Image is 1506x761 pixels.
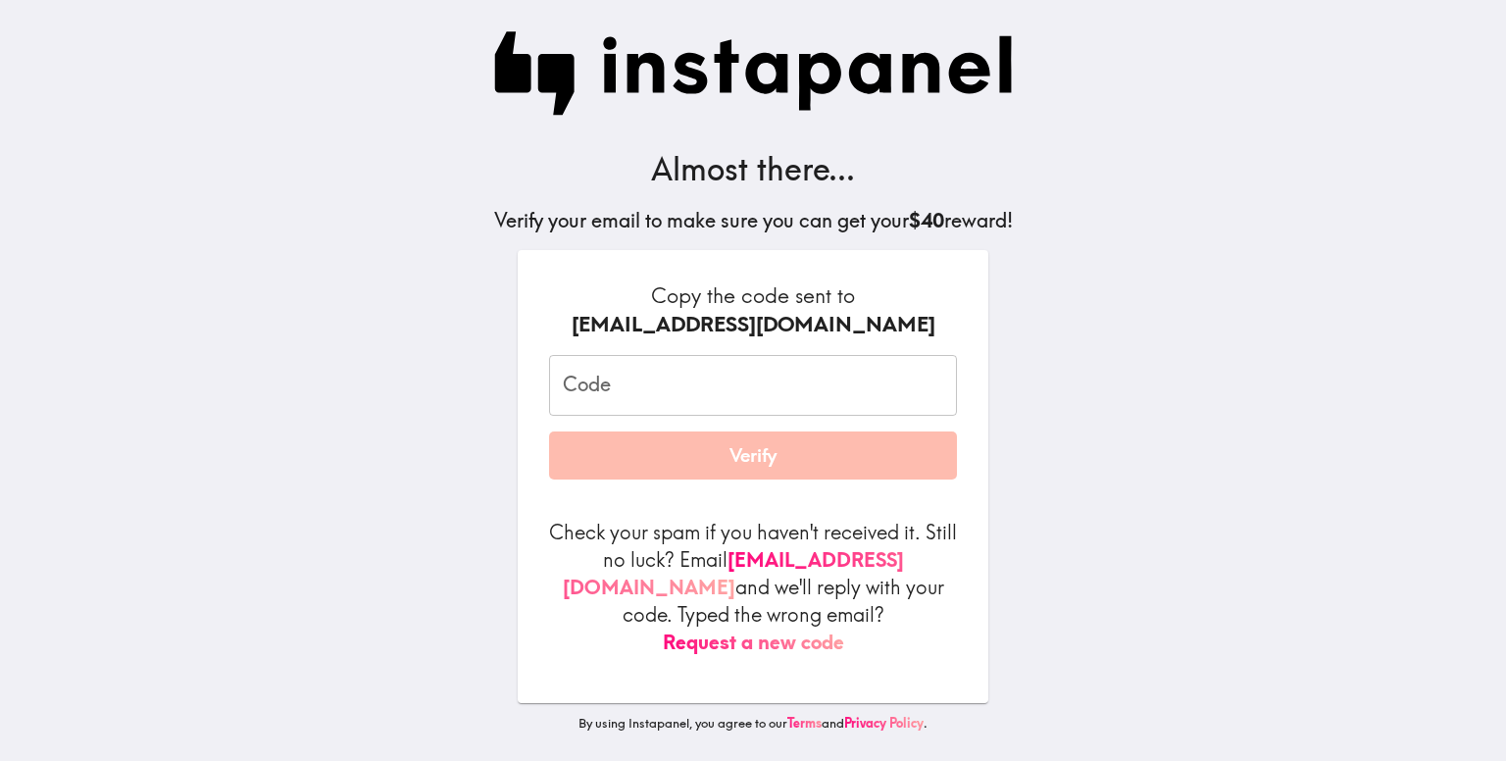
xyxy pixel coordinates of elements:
button: Request a new code [663,629,844,656]
h5: Verify your email to make sure you can get your reward! [494,207,1013,234]
button: Verify [549,431,957,481]
p: Check your spam if you haven't received it. Still no luck? Email and we'll reply with your code. ... [549,519,957,656]
a: Terms [787,715,822,731]
p: By using Instapanel, you agree to our and . [518,715,988,733]
b: $40 [909,208,944,232]
h3: Almost there... [494,147,1013,191]
a: Privacy Policy [844,715,924,731]
input: xxx_xxx_xxx [549,355,957,416]
img: Instapanel [494,31,1013,116]
h6: Copy the code sent to [549,281,957,339]
div: [EMAIL_ADDRESS][DOMAIN_NAME] [549,310,957,339]
a: [EMAIL_ADDRESS][DOMAIN_NAME] [563,547,904,599]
